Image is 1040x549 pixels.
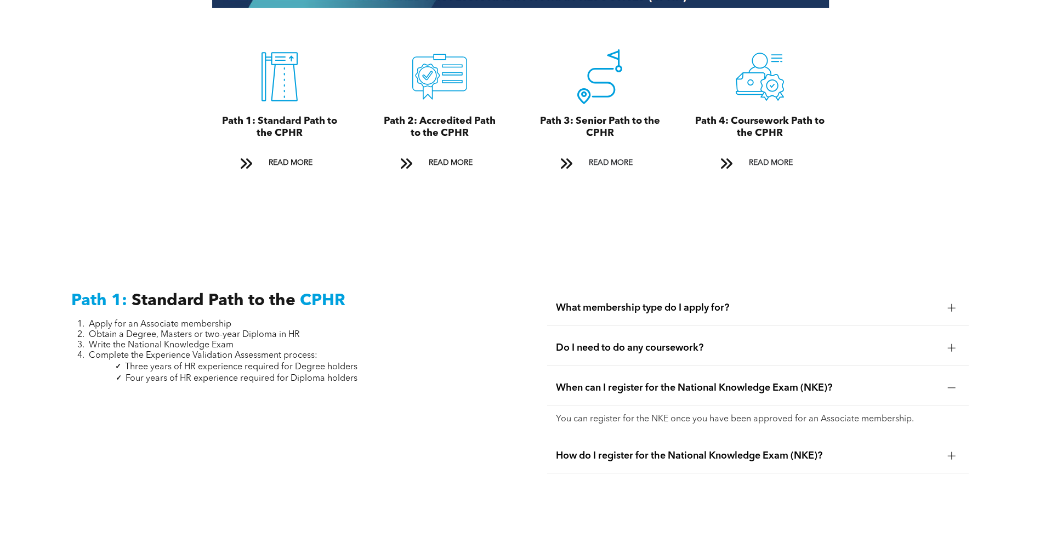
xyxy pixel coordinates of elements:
[89,320,231,329] span: Apply for an Associate membership
[89,351,317,360] span: Complete the Experience Validation Assessment process:
[556,382,939,394] span: When can I register for the National Knowledge Exam (NKE)?
[132,293,295,309] span: Standard Path to the
[425,153,476,173] span: READ MORE
[695,116,825,138] span: Path 4: Coursework Path to the CPHR
[713,153,807,173] a: READ MORE
[553,153,647,173] a: READ MORE
[393,153,487,173] a: READ MORE
[556,450,939,462] span: How do I register for the National Knowledge Exam (NKE)?
[540,116,660,138] span: Path 3: Senior Path to the CPHR
[125,363,357,371] span: Three years of HR experience required for Degree holders
[71,293,127,309] span: Path 1:
[585,153,636,173] span: READ MORE
[126,374,357,383] span: Four years of HR experience required for Diploma holders
[556,414,960,425] p: You can register for the NKE once you have been approved for an Associate membership.
[89,330,300,339] span: Obtain a Degree, Masters or two-year Diploma in HR
[745,153,797,173] span: READ MORE
[222,116,337,138] span: Path 1: Standard Path to the CPHR
[265,153,316,173] span: READ MORE
[232,153,327,173] a: READ MORE
[384,116,496,138] span: Path 2: Accredited Path to the CPHR
[556,342,939,354] span: Do I need to do any coursework?
[89,341,234,350] span: Write the National Knowledge Exam
[556,302,939,314] span: What membership type do I apply for?
[300,293,345,309] span: CPHR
